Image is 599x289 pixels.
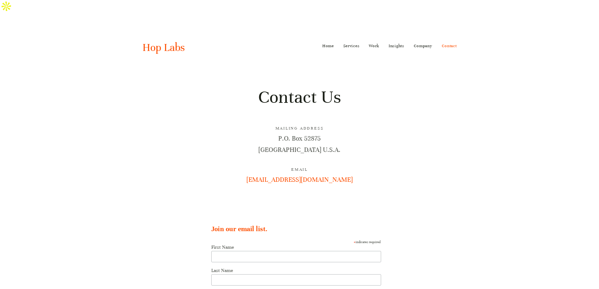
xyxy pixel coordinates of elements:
h2: Join our email list. [211,225,387,234]
a: Work [369,41,379,51]
a: Home [322,41,334,51]
label: First Name [211,244,380,250]
div: indicates required [211,238,380,244]
h3: Mailing Address [142,125,457,132]
h3: Email [142,166,457,173]
a: Insights [389,41,404,51]
a: [EMAIL_ADDRESS][DOMAIN_NAME] [247,176,353,184]
a: Company [414,41,432,51]
p: P.O. Box 52875 [GEOGRAPHIC_DATA] U.S.A. [142,133,457,155]
a: Contact [442,41,457,51]
a: Hop Labs [142,41,185,54]
h1: Contact Us [142,86,457,108]
a: Services [343,41,360,51]
label: Last Name [211,268,380,273]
